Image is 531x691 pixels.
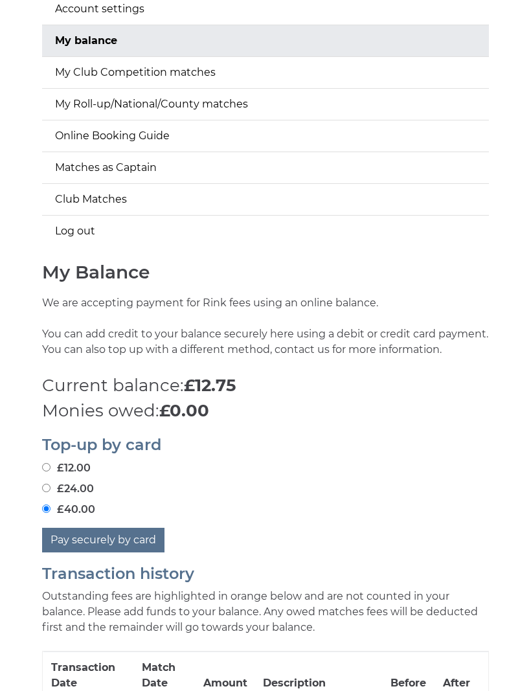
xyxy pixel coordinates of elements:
[42,505,51,514] input: £40.00
[42,153,489,184] a: Matches as Captain
[42,464,51,472] input: £12.00
[42,503,95,518] label: £40.00
[42,589,489,636] p: Outstanding fees are highlighted in orange below and are not counted in your balance. Please add ...
[42,296,489,374] p: We are accepting payment for Rink fees using an online balance. You can add credit to your balanc...
[42,484,51,493] input: £24.00
[42,399,489,424] p: Monies owed:
[184,376,236,396] strong: £12.75
[42,528,164,553] button: Pay securely by card
[42,461,91,477] label: £12.00
[42,89,489,120] a: My Roll-up/National/County matches
[42,121,489,152] a: Online Booking Guide
[42,374,489,399] p: Current balance:
[42,482,94,497] label: £24.00
[42,437,489,454] h2: Top-up by card
[42,216,489,247] a: Log out
[159,401,209,422] strong: £0.00
[42,263,489,283] h1: My Balance
[42,26,489,57] a: My balance
[42,58,489,89] a: My Club Competition matches
[42,566,489,583] h2: Transaction history
[42,185,489,216] a: Club Matches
